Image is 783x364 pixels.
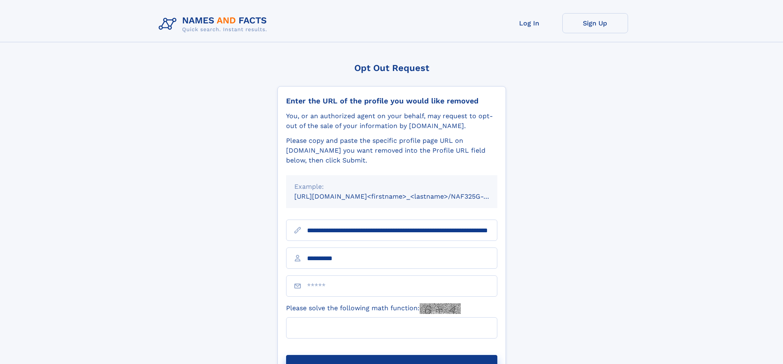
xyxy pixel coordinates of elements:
div: Opt Out Request [277,63,506,73]
img: Logo Names and Facts [155,13,274,35]
a: Sign Up [562,13,628,33]
div: Enter the URL of the profile you would like removed [286,96,497,105]
a: Log In [497,13,562,33]
small: [URL][DOMAIN_NAME]<firstname>_<lastname>/NAF325G-xxxxxxxx [294,192,513,200]
label: Please solve the following math function: [286,303,461,314]
div: You, or an authorized agent on your behalf, may request to opt-out of the sale of your informatio... [286,111,497,131]
div: Example: [294,182,489,192]
div: Please copy and paste the specific profile page URL on [DOMAIN_NAME] you want removed into the Pr... [286,136,497,165]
